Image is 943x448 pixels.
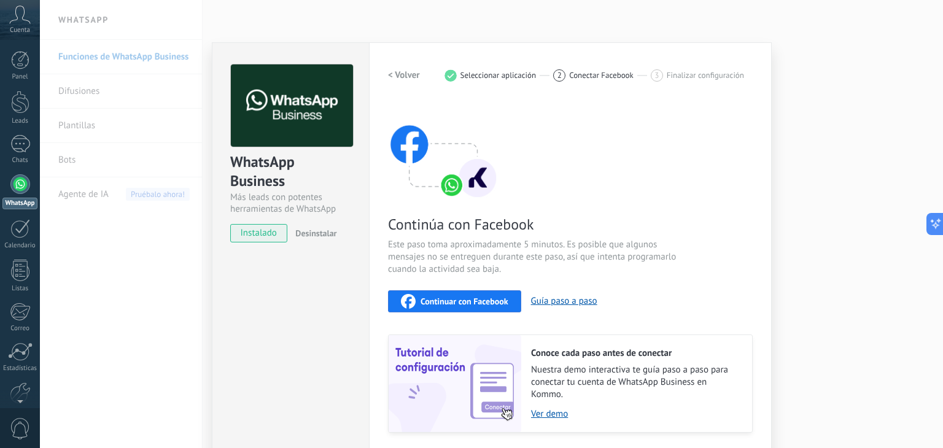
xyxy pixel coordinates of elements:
[557,70,562,80] span: 2
[2,117,38,125] div: Leads
[531,408,740,420] a: Ver demo
[2,365,38,373] div: Estadísticas
[230,191,351,215] div: Más leads con potentes herramientas de WhatsApp
[531,295,597,307] button: Guía paso a paso
[10,26,30,34] span: Cuenta
[2,198,37,209] div: WhatsApp
[231,64,353,147] img: logo_main.png
[531,347,740,359] h2: Conoce cada paso antes de conectar
[421,297,508,306] span: Continuar con Facebook
[388,215,680,234] span: Continúa con Facebook
[460,71,537,80] span: Seleccionar aplicación
[531,364,740,401] span: Nuestra demo interactiva te guía paso a paso para conectar tu cuenta de WhatsApp Business en Kommo.
[2,73,38,81] div: Panel
[388,290,521,312] button: Continuar con Facebook
[2,156,38,164] div: Chats
[388,239,680,276] span: Este paso toma aproximadamente 5 minutos. Es posible que algunos mensajes no se entreguen durante...
[2,285,38,293] div: Listas
[388,64,420,87] button: < Volver
[2,325,38,333] div: Correo
[290,224,336,242] button: Desinstalar
[2,242,38,250] div: Calendario
[230,152,351,191] div: WhatsApp Business
[231,224,287,242] span: instalado
[295,228,336,239] span: Desinstalar
[667,71,744,80] span: Finalizar configuración
[569,71,634,80] span: Conectar Facebook
[654,70,659,80] span: 3
[388,69,420,81] h2: < Volver
[388,101,499,199] img: connect with facebook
